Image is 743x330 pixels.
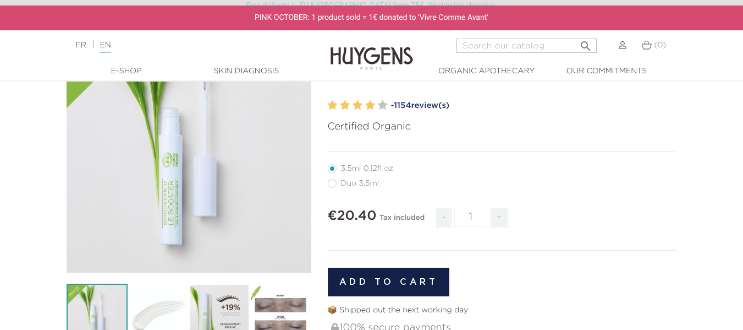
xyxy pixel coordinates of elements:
p: 📦 Shipped out the next working day [328,305,677,316]
label: 5 [378,98,388,113]
a: Organic Apothecary [432,66,542,77]
label: 3.5ml 0.12fl oz [328,164,407,173]
label: 3 [353,98,362,113]
label: Duo 3,5ml [328,179,393,188]
a: -1154review(s) [391,98,677,114]
button: Add to cart [328,268,450,296]
img: Huygens [331,29,413,72]
a: Skin Diagnosis [191,66,301,77]
p: Certified Organic [328,120,677,134]
i:  [579,36,592,50]
a: FR [76,41,86,49]
label: 4 [365,98,375,113]
button:  [576,35,596,50]
input: Quantity [454,208,487,227]
a: E-Shop [71,66,181,77]
label: 2 [340,98,350,113]
span: (0) [654,41,666,49]
a: Our commitments [552,66,662,77]
label: 1 [328,98,338,113]
div: | [70,39,301,52]
span: - [436,208,452,228]
input: Search [456,39,597,53]
span: + [491,208,508,228]
div: Tax included [379,206,425,236]
span: 1154 [394,101,411,110]
span: €20.40 [328,209,377,223]
a: EN [100,41,111,53]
